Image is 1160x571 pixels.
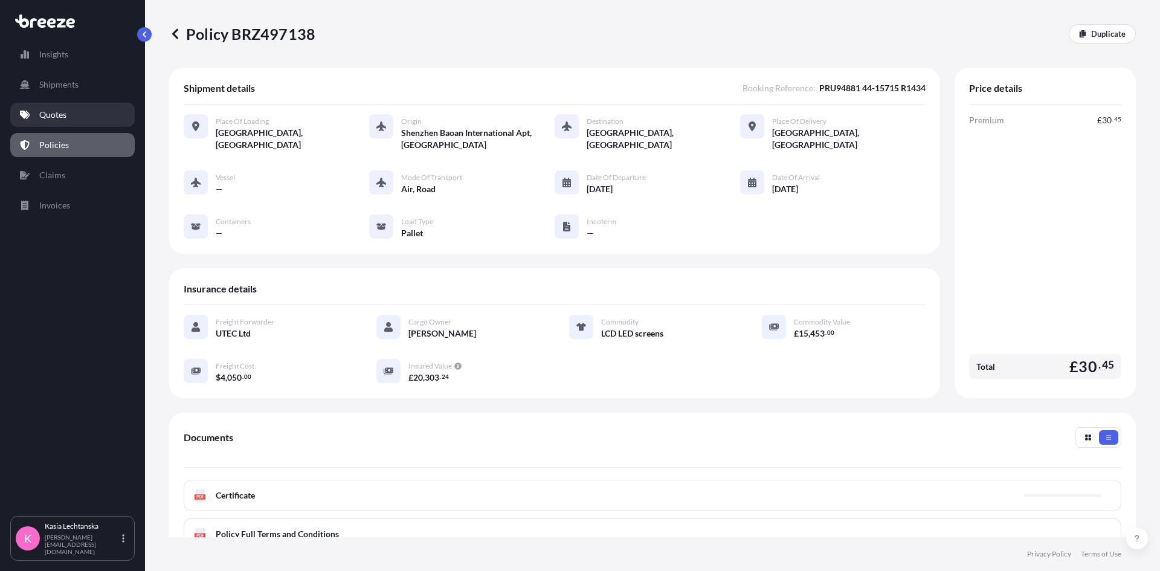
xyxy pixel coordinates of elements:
[808,329,810,338] span: ,
[10,73,135,97] a: Shipments
[401,117,422,126] span: Origin
[184,82,255,94] span: Shipment details
[39,79,79,91] p: Shipments
[401,183,436,195] span: Air, Road
[244,375,251,379] span: 00
[587,173,646,182] span: Date of Departure
[216,183,223,195] span: —
[810,329,825,338] span: 453
[425,373,439,382] span: 303
[39,169,65,181] p: Claims
[1081,549,1121,559] a: Terms of Use
[216,127,369,151] span: [GEOGRAPHIC_DATA], [GEOGRAPHIC_DATA]
[10,193,135,218] a: Invoices
[413,373,423,382] span: 20
[184,518,1121,550] a: PDFPolicy Full Terms and Conditions
[1097,116,1102,124] span: £
[216,327,251,340] span: UTEC Ltd
[216,373,221,382] span: $
[408,327,476,340] span: [PERSON_NAME]
[1098,361,1101,369] span: .
[794,317,850,327] span: Commodity Value
[408,361,452,371] span: Insured Value
[227,373,242,382] span: 050
[440,375,441,379] span: .
[221,373,225,382] span: 4
[184,283,257,295] span: Insurance details
[587,183,613,195] span: [DATE]
[216,361,254,371] span: Freight Cost
[743,82,816,94] span: Booking Reference :
[196,495,204,499] text: PDF
[772,183,798,195] span: [DATE]
[772,127,926,151] span: [GEOGRAPHIC_DATA], [GEOGRAPHIC_DATA]
[10,163,135,187] a: Claims
[587,227,594,239] span: —
[169,24,315,44] p: Policy BRZ497138
[196,534,204,538] text: PDF
[1112,117,1113,121] span: .
[969,82,1022,94] span: Price details
[969,114,1004,126] span: Premium
[24,532,31,544] span: K
[819,82,926,94] span: PRU94881 44-15715 R1434
[1069,359,1078,374] span: £
[39,139,69,151] p: Policies
[799,329,808,338] span: 15
[39,109,66,121] p: Quotes
[601,317,639,327] span: Commodity
[45,534,120,555] p: [PERSON_NAME][EMAIL_ADDRESS][DOMAIN_NAME]
[587,127,740,151] span: [GEOGRAPHIC_DATA], [GEOGRAPHIC_DATA]
[408,373,413,382] span: £
[587,117,623,126] span: Destination
[184,431,233,444] span: Documents
[401,127,555,151] span: Shenzhen Baoan International Apt, [GEOGRAPHIC_DATA]
[39,48,68,60] p: Insights
[216,489,255,502] span: Certificate
[225,373,227,382] span: ,
[442,375,449,379] span: 24
[216,227,223,239] span: —
[1102,116,1112,124] span: 30
[423,373,425,382] span: ,
[408,317,451,327] span: Cargo Owner
[1078,359,1097,374] span: 30
[827,331,834,335] span: 00
[10,103,135,127] a: Quotes
[1102,361,1114,369] span: 45
[242,375,243,379] span: .
[772,117,826,126] span: Place of Delivery
[401,173,462,182] span: Mode of Transport
[1069,24,1136,44] a: Duplicate
[216,173,235,182] span: Vessel
[587,217,616,227] span: Incoterm
[772,173,820,182] span: Date of Arrival
[1027,549,1071,559] a: Privacy Policy
[401,217,433,227] span: Load Type
[601,327,663,340] span: LCD LED screens
[825,331,826,335] span: .
[216,317,274,327] span: Freight Forwarder
[45,521,120,531] p: Kasia Lechtanska
[794,329,799,338] span: £
[39,199,70,211] p: Invoices
[401,227,423,239] span: Pallet
[216,117,269,126] span: Place of Loading
[1091,28,1126,40] p: Duplicate
[976,361,995,373] span: Total
[10,133,135,157] a: Policies
[216,528,339,540] span: Policy Full Terms and Conditions
[216,217,251,227] span: Containers
[10,42,135,66] a: Insights
[1114,117,1121,121] span: 45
